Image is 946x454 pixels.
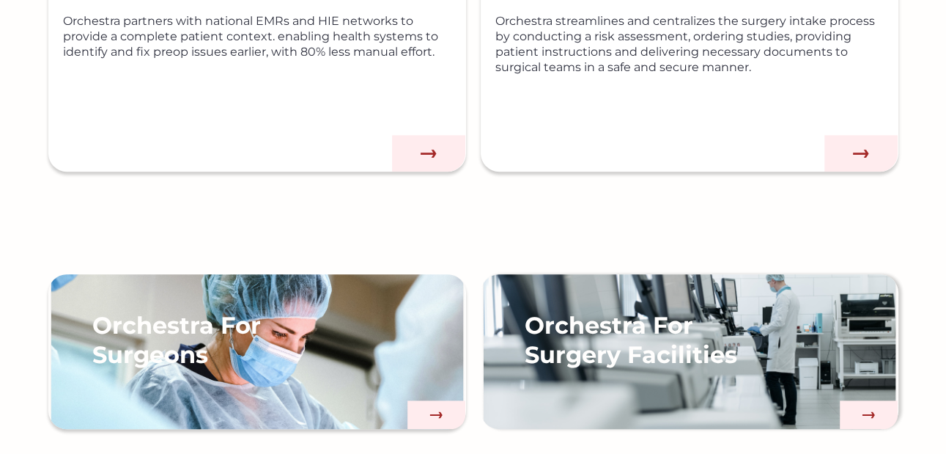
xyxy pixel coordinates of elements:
[92,311,323,370] h3: Orchestra For Surgeons
[48,274,466,430] a: Orchestra For Surgeons
[481,274,898,430] a: Orchestra For Surgery Facilities
[495,13,898,123] div: Orchestra streamlines and centralizes the surgery intake process by conducting a risk assessment,...
[63,13,466,123] div: Orchestra partners with national EMRs and HIE networks to provide a complete patient context. ena...
[525,311,755,370] h3: Orchestra For Surgery Facilities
